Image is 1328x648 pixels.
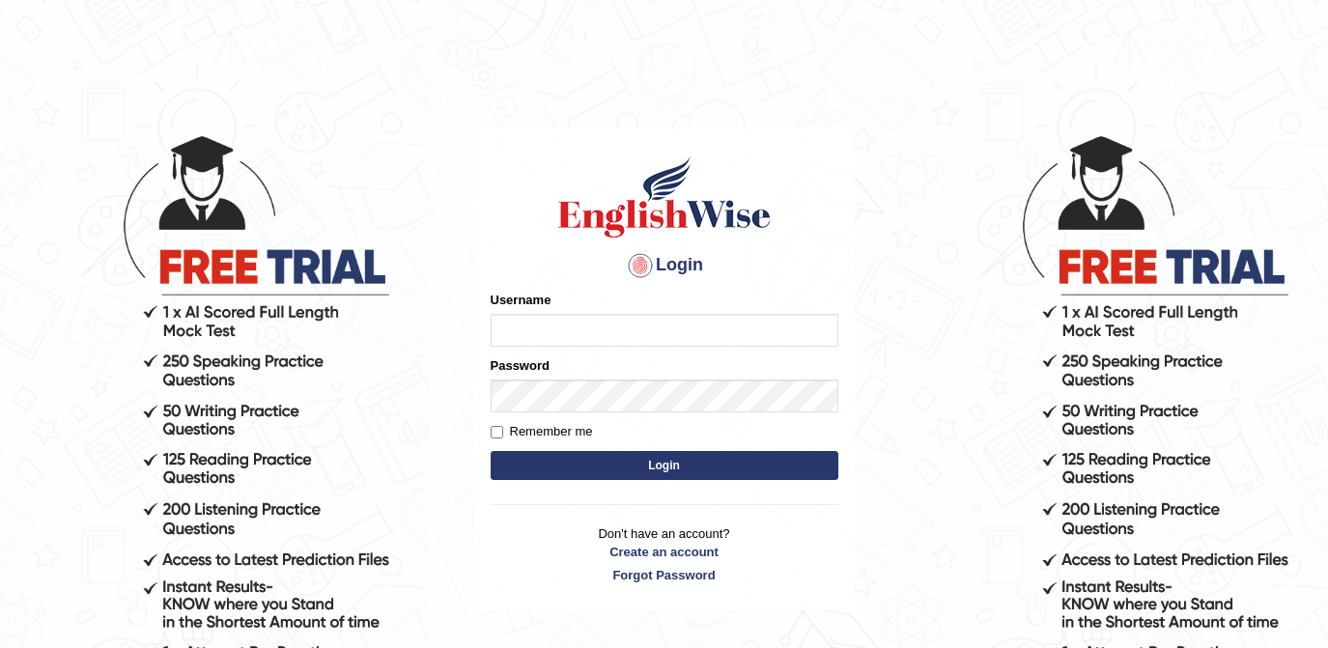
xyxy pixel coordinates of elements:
button: Login [491,451,838,480]
label: Remember me [491,422,593,441]
input: Remember me [491,426,503,438]
a: Forgot Password [491,566,838,584]
label: Password [491,356,550,375]
p: Don't have an account? [491,524,838,584]
h4: Login [491,250,838,281]
a: Create an account [491,543,838,561]
img: Logo of English Wise sign in for intelligent practice with AI [554,154,775,240]
label: Username [491,291,551,309]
